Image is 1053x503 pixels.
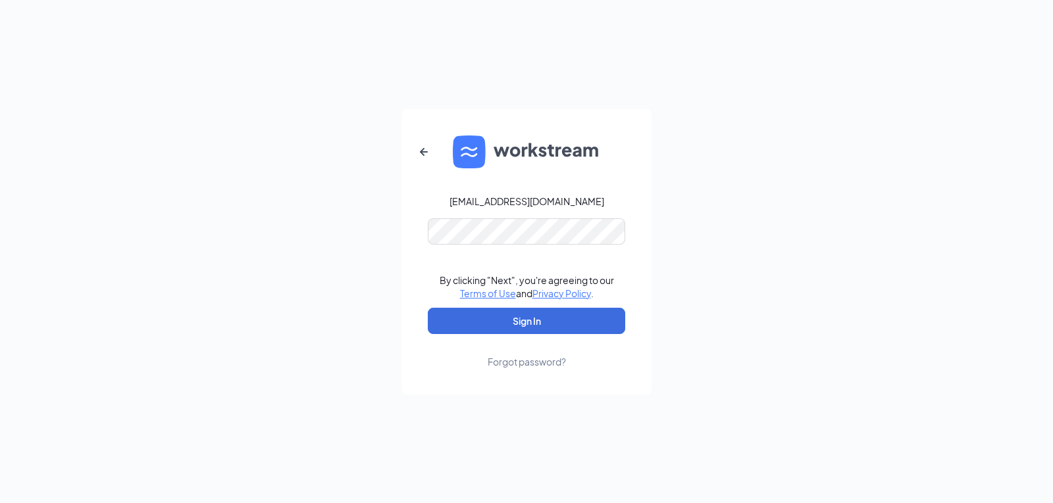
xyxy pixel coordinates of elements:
[488,334,566,368] a: Forgot password?
[440,274,614,300] div: By clicking "Next", you're agreeing to our and .
[408,136,440,168] button: ArrowLeftNew
[532,287,591,299] a: Privacy Policy
[449,195,604,208] div: [EMAIL_ADDRESS][DOMAIN_NAME]
[460,287,516,299] a: Terms of Use
[428,308,625,334] button: Sign In
[488,355,566,368] div: Forgot password?
[416,144,432,160] svg: ArrowLeftNew
[453,135,600,168] img: WS logo and Workstream text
